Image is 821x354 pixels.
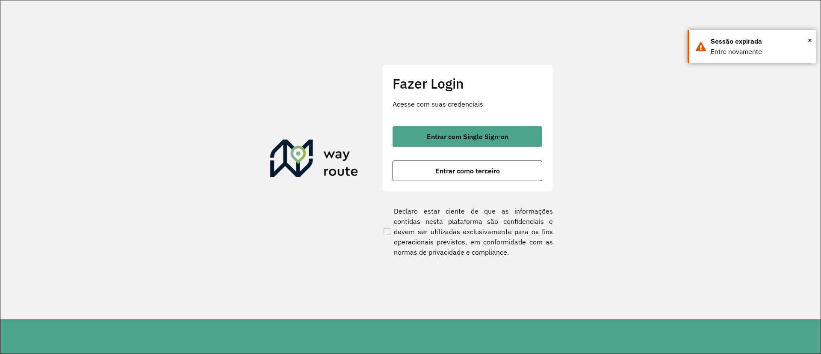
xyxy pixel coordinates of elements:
label: Declaro estar ciente de que as informações contidas nesta plataforma são confidenciais e devem se... [382,206,553,257]
span: × [808,34,812,47]
div: Entre novamente [711,47,809,57]
button: button [393,126,542,147]
span: Entrar como terceiro [435,167,500,174]
span: Entrar com Single Sign-on [427,133,508,140]
button: Close [808,34,812,47]
h2: Fazer Login [393,75,542,92]
div: Sessão expirada [711,36,809,47]
p: Acesse com suas credenciais [393,99,542,109]
button: button [393,161,542,181]
img: Roteirizador AmbevTech [270,140,358,181]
